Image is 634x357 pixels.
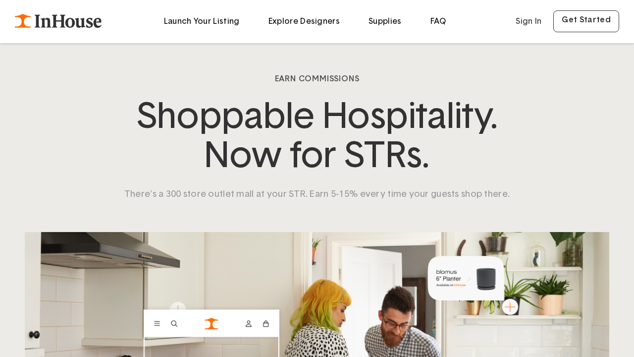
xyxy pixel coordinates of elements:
a: FAQ [430,17,446,25]
h3: Shoppable Hospitality. Now for STRs. [25,98,609,176]
a: Sign In [508,8,549,35]
a: Supplies [369,17,402,25]
h5: EARN COMMISSIONS [25,74,609,85]
a: Get Started [553,10,619,32]
p: There's a 300 store outlet mall at your STR. Earn 5-15% every time your guests shop there. [25,189,609,200]
a: Explore Designers [268,17,340,25]
a: Launch Your Listing [164,17,240,25]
